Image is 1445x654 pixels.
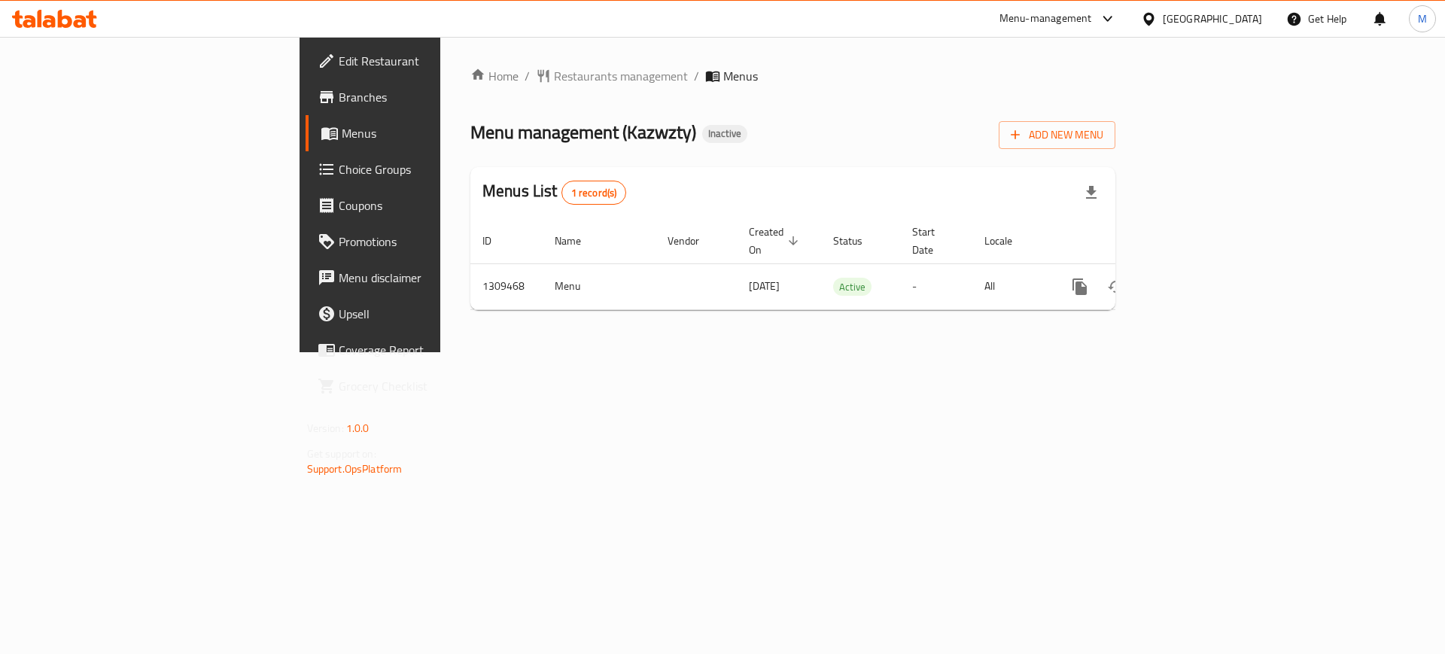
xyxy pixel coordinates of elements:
[1062,269,1098,305] button: more
[339,52,529,70] span: Edit Restaurant
[470,218,1218,310] table: enhanced table
[339,88,529,106] span: Branches
[972,263,1050,309] td: All
[984,232,1032,250] span: Locale
[749,223,803,259] span: Created On
[307,418,344,438] span: Version:
[1011,126,1103,144] span: Add New Menu
[668,232,719,250] span: Vendor
[339,269,529,287] span: Menu disclaimer
[561,181,627,205] div: Total records count
[999,10,1092,28] div: Menu-management
[306,296,541,332] a: Upsell
[694,67,699,85] li: /
[346,418,370,438] span: 1.0.0
[306,79,541,115] a: Branches
[470,115,696,149] span: Menu management ( Kazwzty )
[1163,11,1262,27] div: [GEOGRAPHIC_DATA]
[999,121,1115,149] button: Add New Menu
[339,233,529,251] span: Promotions
[339,196,529,214] span: Coupons
[702,127,747,140] span: Inactive
[1098,269,1134,305] button: Change Status
[702,125,747,143] div: Inactive
[1073,175,1109,211] div: Export file
[307,444,376,464] span: Get support on:
[306,43,541,79] a: Edit Restaurant
[562,186,626,200] span: 1 record(s)
[543,263,656,309] td: Menu
[339,305,529,323] span: Upsell
[912,223,954,259] span: Start Date
[306,224,541,260] a: Promotions
[342,124,529,142] span: Menus
[1050,218,1218,264] th: Actions
[833,232,882,250] span: Status
[306,115,541,151] a: Menus
[833,278,872,296] span: Active
[536,67,688,85] a: Restaurants management
[307,459,403,479] a: Support.OpsPlatform
[482,180,626,205] h2: Menus List
[555,232,601,250] span: Name
[482,232,511,250] span: ID
[339,160,529,178] span: Choice Groups
[306,368,541,404] a: Grocery Checklist
[749,276,780,296] span: [DATE]
[470,67,1115,85] nav: breadcrumb
[306,187,541,224] a: Coupons
[339,377,529,395] span: Grocery Checklist
[900,263,972,309] td: -
[339,341,529,359] span: Coverage Report
[554,67,688,85] span: Restaurants management
[306,332,541,368] a: Coverage Report
[723,67,758,85] span: Menus
[306,151,541,187] a: Choice Groups
[1418,11,1427,27] span: M
[306,260,541,296] a: Menu disclaimer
